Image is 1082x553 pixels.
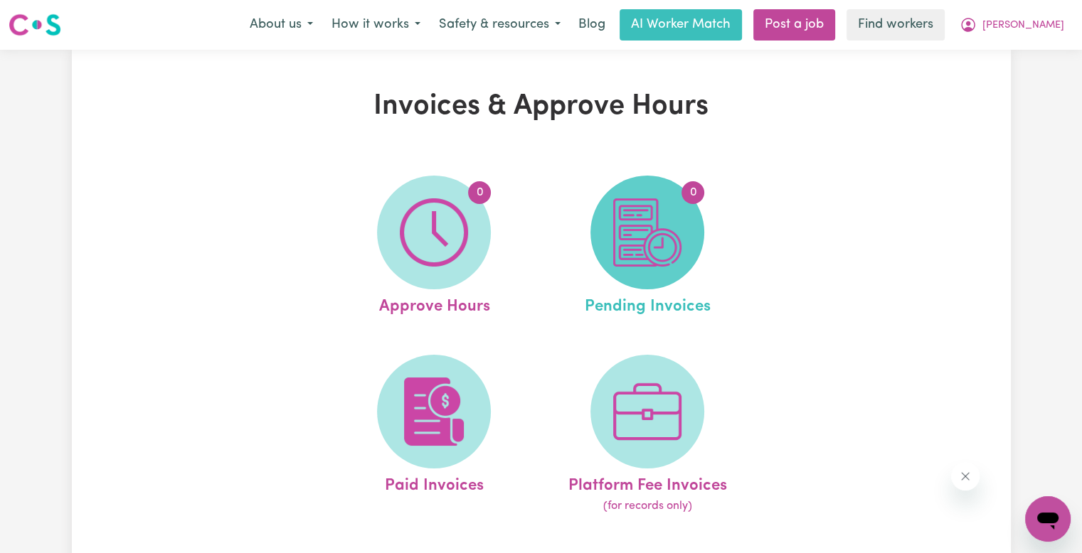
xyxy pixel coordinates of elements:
[332,176,536,319] a: Approve Hours
[332,355,536,515] a: Paid Invoices
[620,9,742,41] a: AI Worker Match
[237,90,846,124] h1: Invoices & Approve Hours
[753,9,835,41] a: Post a job
[9,10,86,21] span: Need any help?
[468,181,491,204] span: 0
[951,462,980,490] iframe: Close message
[603,498,692,515] span: (for records only)
[240,10,322,40] button: About us
[847,9,945,41] a: Find workers
[570,9,614,41] a: Blog
[430,10,570,40] button: Safety & resources
[9,12,61,38] img: Careseekers logo
[385,468,484,498] span: Paid Invoices
[585,289,711,319] span: Pending Invoices
[1025,496,1071,542] iframe: Button to launch messaging window
[545,355,750,515] a: Platform Fee Invoices(for records only)
[568,468,727,498] span: Platform Fee Invoices
[322,10,430,40] button: How it works
[950,10,1073,40] button: My Account
[681,181,704,204] span: 0
[545,176,750,319] a: Pending Invoices
[982,18,1064,33] span: [PERSON_NAME]
[378,289,489,319] span: Approve Hours
[9,9,61,41] a: Careseekers logo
